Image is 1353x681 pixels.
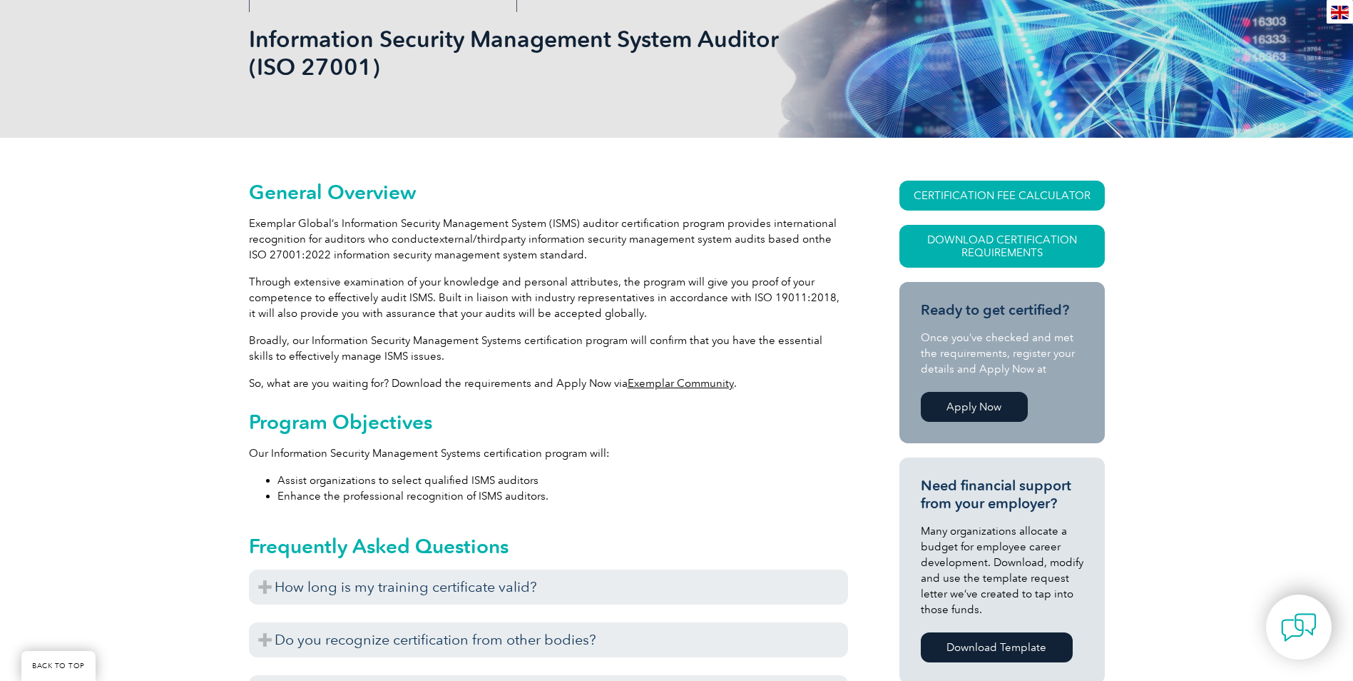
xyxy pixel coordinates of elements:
a: Apply Now [921,392,1028,422]
span: party information security management system audits based on [501,233,815,246]
h3: Do you recognize certification from other bodies? [249,622,848,657]
a: CERTIFICATION FEE CALCULATOR [899,181,1105,211]
h3: Ready to get certified? [921,301,1083,319]
p: Once you’ve checked and met the requirements, register your details and Apply Now at [921,330,1083,377]
h1: Information Security Management System Auditor (ISO 27001) [249,25,797,81]
p: Through extensive examination of your knowledge and personal attributes, the program will give yo... [249,274,848,321]
h2: Program Objectives [249,410,848,433]
h2: Frequently Asked Questions [249,535,848,558]
h2: General Overview [249,181,848,203]
img: en [1331,6,1349,19]
a: Download Template [921,632,1073,662]
p: Our Information Security Management Systems certification program will: [249,445,848,461]
p: So, what are you waiting for? Download the requirements and Apply Now via . [249,375,848,391]
p: Broadly, our Information Security Management Systems certification program will confirm that you ... [249,333,848,364]
li: Enhance the professional recognition of ISMS auditors. [277,488,848,504]
p: Exemplar Global’s Information Security Management System (ISMS) auditor certification program pro... [249,216,848,263]
span: external/third [433,233,501,246]
p: Many organizations allocate a budget for employee career development. Download, modify and use th... [921,523,1083,617]
a: BACK TO TOP [21,651,96,681]
h3: Need financial support from your employer? [921,477,1083,513]
h3: How long is my training certificate valid? [249,570,848,605]
img: contact-chat.png [1281,610,1317,645]
li: Assist organizations to select qualified ISMS auditors [277,473,848,488]
a: Download Certification Requirements [899,225,1105,268]
a: Exemplar Community [628,377,734,390]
